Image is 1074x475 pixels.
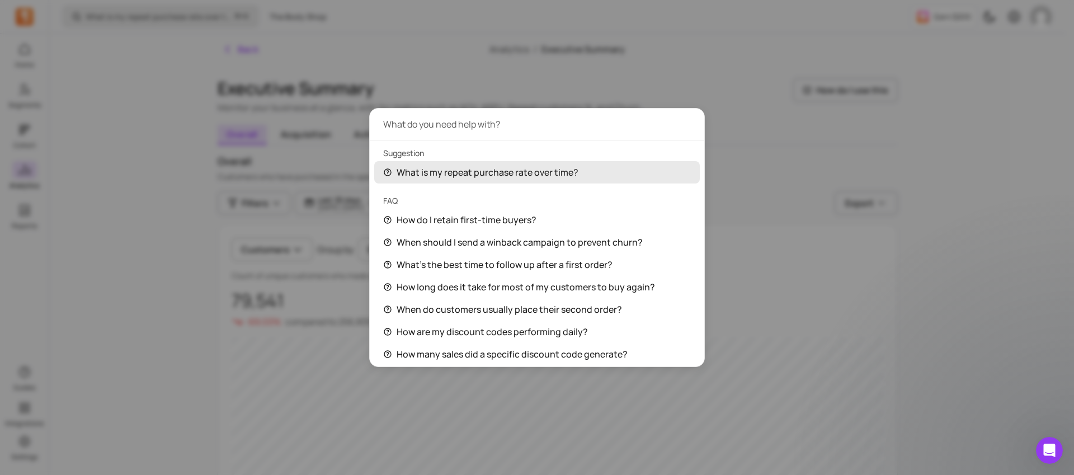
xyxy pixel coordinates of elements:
div: When do customers usually place their second order? [374,298,700,321]
div: What’s the best time to follow up after a first order? [374,253,700,276]
div: How many customers did a specific discount code generate? [374,365,700,388]
div: FAQ [374,192,700,209]
iframe: Intercom live chat [1036,437,1063,464]
div: When should I send a winback campaign to prevent churn? [374,231,700,253]
div: Suggestion [374,145,700,161]
input: What do you need help with? [370,109,704,140]
div: How long does it take for most of my customers to buy again? [374,276,700,298]
div: What is my repeat purchase rate over time? [374,161,700,184]
div: How many sales did a specific discount code generate? [374,343,700,365]
div: How are my discount codes performing daily? [374,321,700,343]
div: What do you need help with? [370,140,704,366]
div: How do I retain first-time buyers? [374,209,700,231]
